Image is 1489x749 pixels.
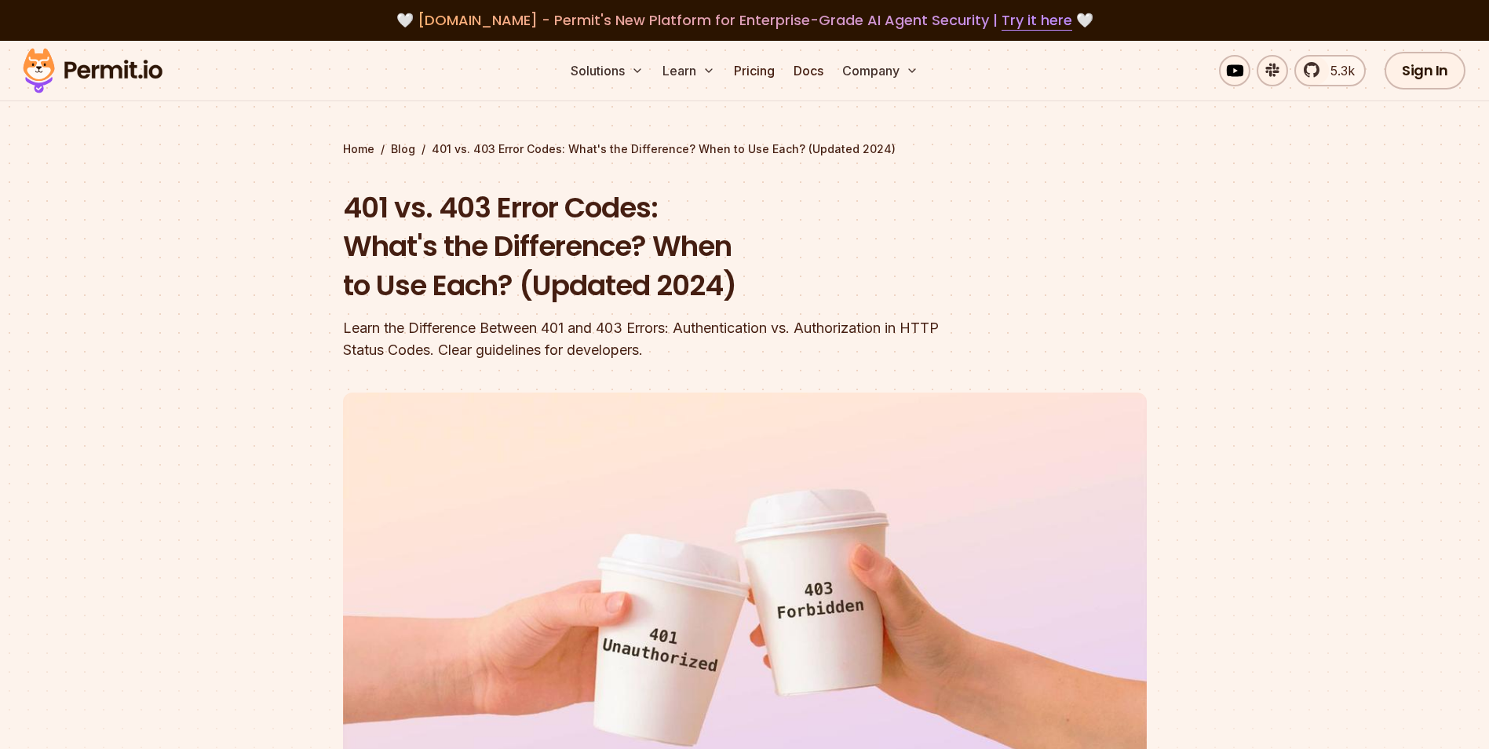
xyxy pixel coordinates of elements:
[1385,52,1465,90] a: Sign In
[836,55,925,86] button: Company
[343,141,1147,157] div: / /
[728,55,781,86] a: Pricing
[418,10,1072,30] span: [DOMAIN_NAME] - Permit's New Platform for Enterprise-Grade AI Agent Security |
[343,317,946,361] div: Learn the Difference Between 401 and 403 Errors: Authentication vs. Authorization in HTTP Status ...
[1294,55,1366,86] a: 5.3k
[656,55,721,86] button: Learn
[564,55,650,86] button: Solutions
[1321,61,1355,80] span: 5.3k
[343,141,374,157] a: Home
[787,55,830,86] a: Docs
[1002,10,1072,31] a: Try it here
[16,44,170,97] img: Permit logo
[343,188,946,305] h1: 401 vs. 403 Error Codes: What's the Difference? When to Use Each? (Updated 2024)
[391,141,415,157] a: Blog
[38,9,1451,31] div: 🤍 🤍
